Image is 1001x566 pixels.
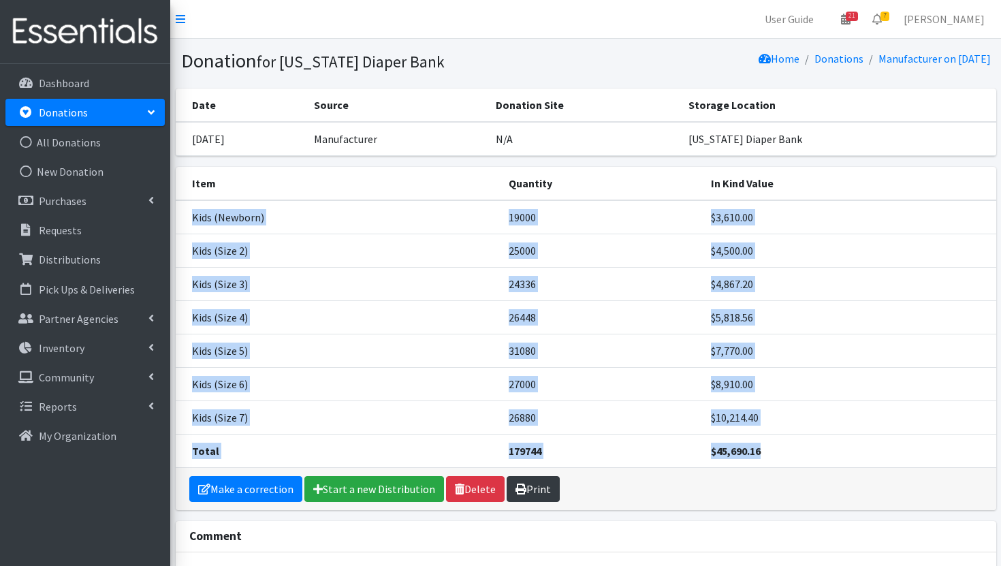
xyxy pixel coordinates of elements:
span: 21 [846,12,858,21]
p: Community [39,371,94,384]
td: 27000 [500,367,702,400]
th: Quantity [500,167,702,200]
p: Partner Agencies [39,312,118,326]
th: Donation Site [488,89,680,122]
th: Item [176,167,501,200]
th: Source [306,89,488,122]
td: $10,214.40 [703,400,996,434]
td: 24336 [500,267,702,300]
a: Dashboard [5,69,165,97]
a: Requests [5,217,165,244]
th: Date [176,89,306,122]
td: 26880 [500,400,702,434]
a: Donations [814,52,863,65]
a: New Donation [5,158,165,185]
span: 7 [880,12,889,21]
p: Purchases [39,194,86,208]
p: Reports [39,400,77,413]
a: User Guide [754,5,825,33]
a: Community [5,364,165,391]
p: Inventory [39,341,84,355]
a: My Organization [5,422,165,450]
strong: 179744 [509,444,541,458]
a: Make a correction [189,476,302,502]
td: Kids (Size 2) [176,234,501,267]
p: Donations [39,106,88,119]
td: Kids (Size 7) [176,400,501,434]
td: [DATE] [176,122,306,156]
a: Home [759,52,799,65]
td: 26448 [500,300,702,334]
p: Dashboard [39,76,89,90]
a: Print [507,476,560,502]
img: HumanEssentials [5,9,165,54]
a: Manufacturer on [DATE] [878,52,991,65]
p: Distributions [39,253,101,266]
th: Storage Location [680,89,996,122]
a: 7 [861,5,893,33]
td: Kids (Size 6) [176,367,501,400]
th: In Kind Value [703,167,996,200]
td: $4,867.20 [703,267,996,300]
td: 25000 [500,234,702,267]
td: 19000 [500,200,702,234]
a: Donations [5,99,165,126]
td: $8,910.00 [703,367,996,400]
td: $7,770.00 [703,334,996,367]
td: [US_STATE] Diaper Bank [680,122,996,156]
a: Reports [5,393,165,420]
td: Kids (Size 4) [176,300,501,334]
a: Start a new Distribution [304,476,444,502]
strong: $45,690.16 [711,444,761,458]
a: [PERSON_NAME] [893,5,996,33]
td: Kids (Size 5) [176,334,501,367]
a: Pick Ups & Deliveries [5,276,165,303]
p: Requests [39,223,82,237]
td: 31080 [500,334,702,367]
a: All Donations [5,129,165,156]
a: Delete [446,476,505,502]
a: 21 [830,5,861,33]
p: My Organization [39,429,116,443]
a: Partner Agencies [5,305,165,332]
td: N/A [488,122,680,156]
td: Manufacturer [306,122,488,156]
a: Distributions [5,246,165,273]
a: Inventory [5,334,165,362]
td: Kids (Newborn) [176,200,501,234]
strong: Comment [189,529,242,544]
small: for [US_STATE] Diaper Bank [257,52,445,72]
td: $5,818.56 [703,300,996,334]
td: $4,500.00 [703,234,996,267]
td: Kids (Size 3) [176,267,501,300]
td: $3,610.00 [703,200,996,234]
h1: Donation [181,49,581,73]
strong: Total [192,444,219,458]
a: Purchases [5,187,165,215]
p: Pick Ups & Deliveries [39,283,135,296]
